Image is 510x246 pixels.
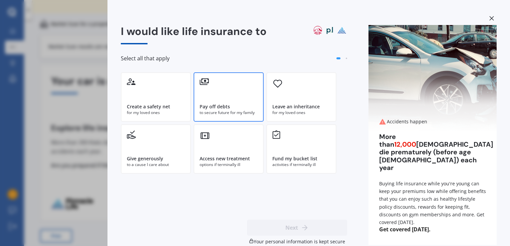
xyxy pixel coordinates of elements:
div: options if terminally ill [200,162,258,168]
img: Accidents happen [368,25,497,132]
div: activities if terminally ill [272,162,330,168]
img: pinnacle life logo [336,25,347,36]
button: Next [247,220,347,236]
div: Fund my bucket list [272,155,317,162]
span: I would like life insurance to [121,24,267,38]
div: for my loved ones [127,110,185,116]
div: Create a safety net [127,103,170,110]
span: Get covered [DATE]. [368,226,497,233]
div: Buying life insurance while you're young can keep your premiums low while offering benefits that ... [379,180,486,226]
span: 12,000 [394,140,416,149]
div: Access new treatment [200,155,250,162]
div: for my loved ones [272,110,330,116]
div: Accidents happen [379,118,486,125]
div: Give generously [127,155,163,162]
img: partners life logo [324,25,335,36]
img: aia logo [312,25,323,36]
span: Select all that apply [121,55,170,62]
div: to secure future for my family [200,110,258,116]
div: Pay off debts [200,103,230,110]
div: More than [DEMOGRAPHIC_DATA] die prematurely (before age [DEMOGRAPHIC_DATA]) each year [379,133,486,172]
div: to a cause I care about [127,162,185,168]
div: Your personal information is kept secure [247,238,347,245]
div: Leave an inheritance [272,103,320,110]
